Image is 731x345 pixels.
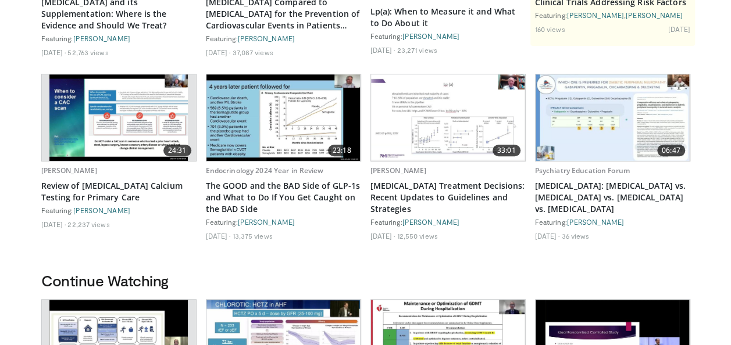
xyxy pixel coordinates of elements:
a: [PERSON_NAME] [73,34,130,42]
div: Featuring: [41,206,197,215]
span: 23:18 [328,145,356,156]
a: [PERSON_NAME] [41,166,98,175]
a: 06:47 [536,74,690,161]
li: 160 views [535,24,565,34]
a: 24:31 [42,74,196,161]
div: Featuring: [370,217,526,227]
img: 6f79f02c-3240-4454-8beb-49f61d478177.620x360_q85_upscale.jpg [371,74,525,161]
a: 33:01 [371,74,525,161]
li: 36 views [561,231,589,240]
div: Featuring: [206,34,361,43]
li: 12,550 views [397,231,437,240]
a: [MEDICAL_DATA]: [MEDICAL_DATA] vs. [MEDICAL_DATA] vs. [MEDICAL_DATA] vs. [MEDICAL_DATA] [535,180,690,215]
a: Review of [MEDICAL_DATA] Calcium Testing for Primary Care [41,180,197,203]
div: Featuring: [206,217,361,227]
li: [DATE] [668,24,690,34]
a: [PERSON_NAME] [402,218,459,226]
span: 24:31 [163,145,191,156]
li: [DATE] [206,231,231,240]
li: 37,087 views [232,48,273,57]
a: [PERSON_NAME] [238,34,295,42]
a: [PERSON_NAME] [370,166,427,175]
a: [PERSON_NAME] [73,206,130,214]
li: 13,375 views [232,231,272,240]
li: [DATE] [41,48,66,57]
span: 33:01 [493,145,520,156]
a: The GOOD and the BAD Side of GLP-1s and What to Do If You Get Caught on the BAD Side [206,180,361,215]
li: 23,271 views [397,45,437,55]
a: [PERSON_NAME] [567,218,624,226]
img: f4af32e0-a3f3-4dd9-8ed6-e543ca885e6d.620x360_q85_upscale.jpg [49,74,188,161]
a: [PERSON_NAME] [567,11,624,19]
div: Featuring: [535,217,690,227]
div: Featuring: , [535,10,690,20]
li: [DATE] [535,231,560,240]
a: 23:18 [206,74,361,161]
li: [DATE] [41,220,66,229]
li: 22,237 views [67,220,109,229]
a: [MEDICAL_DATA] Treatment Decisions: Recent Updates to Guidelines and Strategies [370,180,526,215]
a: Endocrinology 2024 Year in Review [206,166,324,175]
a: [PERSON_NAME] [402,32,459,40]
img: 756cb5e3-da60-49d4-af2c-51c334342588.620x360_q85_upscale.jpg [206,74,361,161]
li: [DATE] [370,45,395,55]
a: Psychiatry Education Forum [535,166,630,175]
li: [DATE] [370,231,395,240]
span: 06:47 [657,145,685,156]
li: 52,763 views [67,48,108,57]
a: [PERSON_NAME] [626,11,683,19]
div: Featuring: [41,34,197,43]
img: 2fa3f8da-5582-4826-be65-ce52b5ff1ee1.620x360_q85_upscale.jpg [536,74,690,161]
li: [DATE] [206,48,231,57]
a: [PERSON_NAME] [238,218,295,226]
a: Lp(a): When to Measure it and What to Do About it [370,6,526,29]
h3: Continue Watching [41,271,690,290]
div: Featuring: [370,31,526,41]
